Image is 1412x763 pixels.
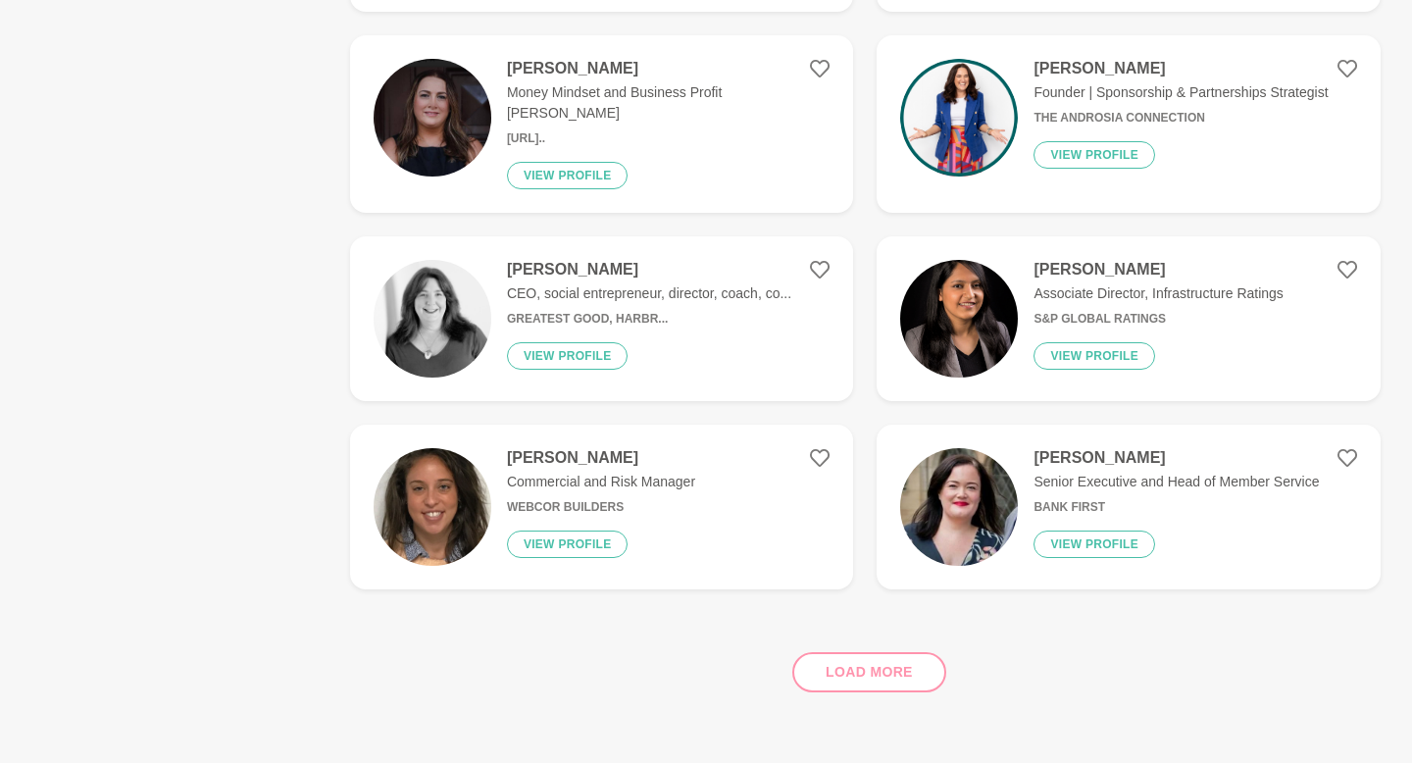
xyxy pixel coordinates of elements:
img: b23ed02b14994ec4a52b354ced50e4d2149f2c47-327x308.png [374,59,491,177]
p: Money Mindset and Business Profit [PERSON_NAME] [507,82,831,124]
p: Associate Director, Infrastructure Ratings [1034,283,1283,304]
p: CEO, social entrepreneur, director, coach, co... [507,283,791,304]
a: [PERSON_NAME]Senior Executive and Head of Member ServiceBank FirstView profile [877,425,1381,589]
h6: The Androsia Connection [1034,111,1328,126]
h6: Greatest Good, Harbr... [507,312,791,327]
button: View profile [1034,342,1155,370]
a: [PERSON_NAME]Founder | Sponsorship & Partnerships StrategistThe Androsia ConnectionView profile [877,35,1381,213]
h4: [PERSON_NAME] [507,59,831,78]
h4: [PERSON_NAME] [1034,59,1328,78]
h6: Webcor Builders [507,500,695,515]
p: Founder | Sponsorship & Partnerships Strategist [1034,82,1328,103]
img: 16f74ce8fc436dd1413e5d960e147598d09f7027-500x499.jpg [374,260,491,378]
button: View profile [1034,531,1155,558]
button: View profile [507,342,629,370]
h6: [URL].. [507,131,831,146]
h6: S&P Global Ratings [1034,312,1283,327]
img: 497bc287ef0ff9a497195d4a0ed4a0bd56599e2d-1181x1181.png [900,59,1018,177]
p: Senior Executive and Head of Member Service [1034,472,1319,492]
p: Commercial and Risk Manager [507,472,695,492]
h4: [PERSON_NAME] [507,448,695,468]
a: [PERSON_NAME]CEO, social entrepreneur, director, coach, co...Greatest Good, Harbr...View profile [350,236,854,401]
a: [PERSON_NAME]Associate Director, Infrastructure RatingsS&P Global RatingsView profile [877,236,1381,401]
h4: [PERSON_NAME] [507,260,791,280]
img: b2cb3667e6c5497c897c987e832fbd805aceb555-3242x4863.jpg [900,260,1018,378]
a: [PERSON_NAME]Money Mindset and Business Profit [PERSON_NAME][URL]..View profile [350,35,854,213]
img: d70b2b8b41a95be9c6ac086af55ed60fc53f3a5d-308x310.jpg [900,448,1018,566]
a: [PERSON_NAME]Commercial and Risk ManagerWebcor BuildersView profile [350,425,854,589]
img: 3a69ed3fbbf56a10ad9cacabdecf44221bcecf72-621x621.png [374,448,491,566]
button: View profile [507,162,629,189]
button: View profile [507,531,629,558]
h6: Bank First [1034,500,1319,515]
h4: [PERSON_NAME] [1034,260,1283,280]
button: View profile [1034,141,1155,169]
h4: [PERSON_NAME] [1034,448,1319,468]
